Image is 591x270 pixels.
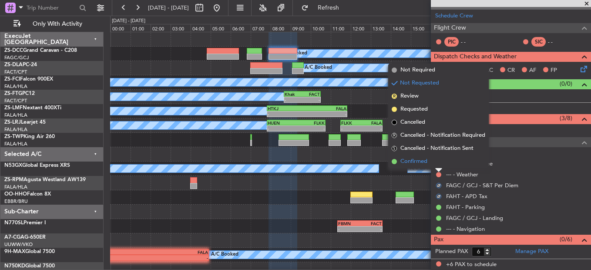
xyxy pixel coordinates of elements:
[400,144,473,153] span: Cancelled - Notification Sent
[391,24,411,32] div: 14:00
[529,66,536,75] span: AF
[285,91,302,97] div: Khak
[4,120,21,125] span: ZS-LRJ
[4,163,22,168] span: N53GX
[515,247,548,256] a: Manage PAX
[23,21,92,27] span: Only With Activity
[4,54,29,61] a: FAGC/GCJ
[311,24,331,32] div: 10:00
[400,66,435,74] span: Not Required
[113,250,208,255] div: FALA
[113,255,208,260] div: -
[446,214,503,222] a: FAGC / GCJ - Landing
[341,120,361,125] div: FLKK
[461,38,480,46] div: - -
[4,249,25,254] span: 9H-MAX
[446,203,485,211] a: FAHT - Parking
[361,120,381,125] div: FALA
[4,105,61,111] a: ZS-LMFNextant 400XTi
[400,157,427,166] span: Confirmed
[361,126,381,131] div: -
[111,24,131,32] div: 00:00
[305,61,332,74] div: A/C Booked
[231,24,251,32] div: 06:00
[4,192,27,197] span: OO-HHO
[285,97,302,102] div: -
[411,24,431,32] div: 15:00
[191,24,211,32] div: 04:00
[341,126,361,131] div: -
[338,221,360,226] div: FBMN
[560,79,572,88] span: (0/0)
[560,114,572,123] span: (3/8)
[338,226,360,232] div: -
[4,91,35,96] a: ZS-FTGPC12
[112,17,145,25] div: [DATE] - [DATE]
[331,24,351,32] div: 11:00
[211,24,231,32] div: 05:00
[151,24,171,32] div: 02:00
[4,235,24,240] span: A7-CGA
[4,69,27,75] a: FACT/CPT
[4,134,24,139] span: ZS-TWP
[446,171,478,178] a: --- - Weather
[360,221,382,226] div: FACT
[4,249,55,254] a: 9H-MAXGlobal 7500
[4,263,55,269] a: N750KDGlobal 7500
[4,77,20,82] span: ZS-FCI
[4,126,27,133] a: FALA/HLA
[400,131,485,140] span: Cancelled - Notification Required
[251,24,271,32] div: 07:00
[4,83,27,90] a: FALA/HLA
[351,24,371,32] div: 12:00
[445,105,587,112] div: Add new
[131,24,151,32] div: 01:00
[268,106,307,111] div: HTKJ
[4,77,53,82] a: ZS-FCIFalcon 900EX
[171,24,191,32] div: 03:00
[4,98,27,104] a: FACT/CPT
[271,24,291,32] div: 08:00
[302,97,319,102] div: -
[392,133,397,138] span: R
[4,177,86,182] a: ZS-RPMAgusta Westland AW139
[4,263,25,269] span: N750KD
[444,37,459,47] div: PIC
[434,235,443,245] span: Pax
[268,120,296,125] div: HUEN
[10,17,94,31] button: Only With Activity
[435,12,473,20] a: Schedule Crew
[400,118,425,127] span: Cancelled
[307,111,346,117] div: -
[4,198,28,205] a: EBBR/BRU
[400,105,428,114] span: Requested
[268,126,296,131] div: -
[4,91,22,96] span: ZS-FTG
[392,146,397,151] span: S
[310,5,347,11] span: Refresh
[307,106,346,111] div: FALA
[446,182,518,189] a: FAGC / GCJ - S&T Per Diem
[148,4,189,12] span: [DATE] - [DATE]
[4,220,24,226] span: N770SL
[400,92,419,101] span: Review
[4,48,77,53] a: ZS-DCCGrand Caravan - C208
[507,66,515,75] span: CR
[4,192,51,197] a: OO-HHOFalcon 8X
[296,126,325,131] div: -
[360,226,382,232] div: -
[548,38,567,46] div: - -
[551,66,557,75] span: FP
[434,23,466,33] span: Flight Crew
[4,177,24,182] span: ZS-RPM
[4,241,33,248] a: UUWW/VKO
[400,79,439,88] span: Not Requested
[446,260,497,269] span: +6 PAX to schedule
[4,112,27,118] a: FALA/HLA
[291,24,311,32] div: 09:00
[410,162,437,175] div: A/C Booked
[27,1,77,14] input: Trip Number
[485,66,493,75] span: AC
[302,91,319,97] div: FACT
[560,235,572,244] span: (0/6)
